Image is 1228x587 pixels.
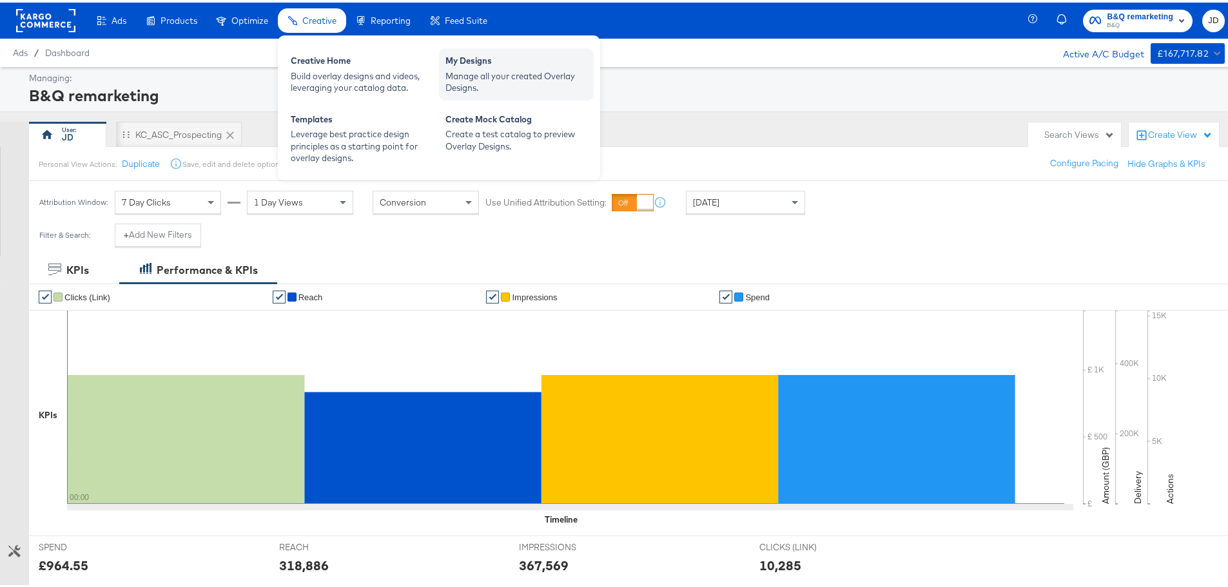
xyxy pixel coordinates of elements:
text: Delivery [1132,468,1144,501]
div: 367,569 [519,553,569,572]
span: Conversion [380,194,426,206]
button: +Add New Filters [115,221,201,244]
button: JD [1202,7,1225,30]
div: B&Q remarketing [29,82,1222,104]
a: ✔ [486,288,499,301]
span: 7 Day Clicks [122,194,171,206]
span: Clicks (Link) [64,290,110,300]
text: Actions [1164,471,1176,501]
span: CLICKS (LINK) [759,539,856,551]
a: ✔ [273,288,286,301]
text: Amount (GBP) [1100,445,1111,501]
span: Products [161,13,197,23]
span: / [28,45,45,55]
div: Filter & Search: [39,228,91,237]
button: £167,717.82 [1151,41,1225,61]
div: Performance & KPIs [157,260,258,275]
strong: + [124,226,129,238]
span: Optimize [231,13,268,23]
span: Ads [13,45,28,55]
label: Use Unified Attribution Setting: [485,194,607,206]
span: B&Q remarketing [1107,8,1173,21]
div: KPIs [39,407,57,419]
div: Personal View Actions: [39,157,117,167]
a: ✔ [719,288,732,301]
div: Save, edit and delete options are unavailable for personal view. [182,157,400,167]
span: REACH [279,539,376,551]
span: Feed Suite [445,13,487,23]
div: £167,717.82 [1157,43,1209,59]
div: £964.55 [39,553,88,572]
span: Reporting [371,13,411,23]
div: 318,886 [279,553,329,572]
div: JD [62,129,73,141]
span: Ads [112,13,126,23]
span: Reach [298,290,323,300]
span: SPEND [39,539,135,551]
span: Spend [745,290,770,300]
a: ✔ [39,288,52,301]
div: KPIs [66,260,89,275]
div: Managing: [29,70,1222,82]
button: Hide Graphs & KPIs [1127,155,1205,168]
span: 1 Day Views [254,194,303,206]
button: B&Q remarketingB&Q [1083,7,1193,30]
span: JD [1207,11,1220,26]
a: Dashboard [45,45,90,55]
span: IMPRESSIONS [519,539,616,551]
span: Impressions [512,290,557,300]
div: Search Views [1044,126,1115,139]
div: Create View [1148,126,1213,139]
div: Drag to reorder tab [122,128,130,135]
span: Creative [302,13,336,23]
span: B&Q [1107,18,1173,28]
div: Attribution Window: [39,195,108,204]
div: KC_ASC_Prospecting [135,126,222,139]
button: Configure Pacing [1041,149,1127,173]
div: 10,285 [759,553,801,572]
div: Timeline [545,511,578,523]
div: Active A/C Budget [1049,41,1144,60]
button: Duplicate [122,155,160,168]
span: [DATE] [693,194,719,206]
